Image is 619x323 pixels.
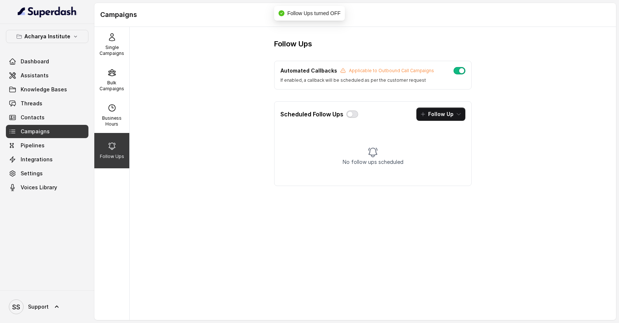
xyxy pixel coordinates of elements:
[21,114,45,121] span: Contacts
[12,303,20,311] text: SS
[24,32,70,41] p: Acharya Institute
[287,10,341,16] span: Follow Ups turned OFF
[6,111,88,124] a: Contacts
[6,30,88,43] button: Acharya Institute
[21,58,49,65] span: Dashboard
[279,10,284,16] span: check-circle
[97,45,126,56] p: Single Campaigns
[21,128,50,135] span: Campaigns
[6,69,88,82] a: Assistants
[21,156,53,163] span: Integrations
[6,153,88,166] a: Integrations
[18,6,77,18] img: light.svg
[280,77,434,83] p: If enabled, a callback will be scheduled as per the customer request
[280,110,343,119] p: Scheduled Follow Ups
[21,184,57,191] span: Voices Library
[6,181,88,194] a: Voices Library
[6,83,88,96] a: Knowledge Bases
[6,125,88,138] a: Campaigns
[274,39,312,49] h3: Follow Ups
[21,86,67,93] span: Knowledge Bases
[97,80,126,92] p: Bulk Campaigns
[349,68,434,74] p: Applicable to Outbound Call Campaigns
[6,296,88,317] a: Support
[6,139,88,152] a: Pipelines
[416,108,465,121] button: Follow Up
[343,158,403,166] p: No follow ups scheduled
[28,303,49,310] span: Support
[21,72,49,79] span: Assistants
[21,170,43,177] span: Settings
[100,9,610,21] h1: Campaigns
[21,142,45,149] span: Pipelines
[100,154,124,159] p: Follow Ups
[6,55,88,68] a: Dashboard
[280,67,337,74] p: Automated Callbacks
[97,115,126,127] p: Business Hours
[6,97,88,110] a: Threads
[6,167,88,180] a: Settings
[21,100,42,107] span: Threads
